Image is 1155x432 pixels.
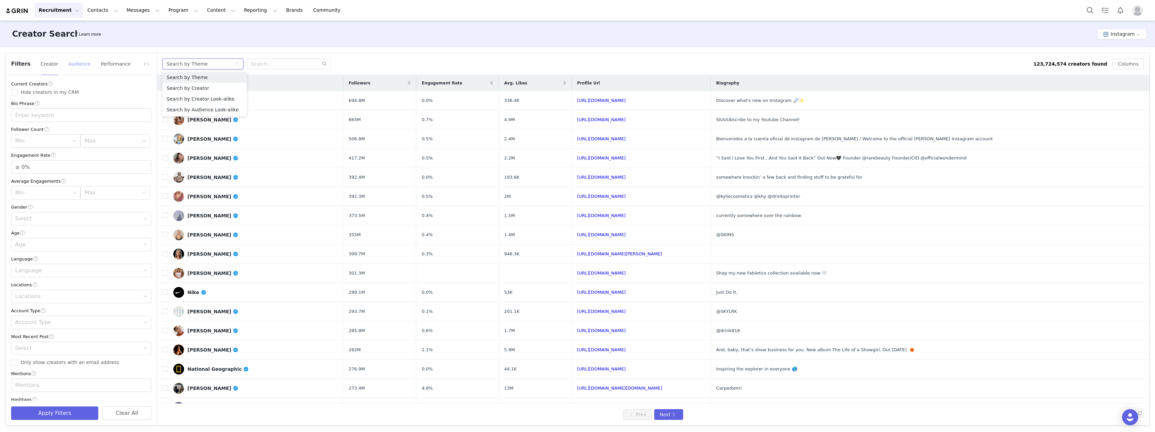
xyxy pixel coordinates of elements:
[11,406,98,420] button: Apply Filters
[15,382,141,389] div: Mentions
[349,97,365,104] span: 694.8M
[349,116,361,123] span: 665M
[349,270,365,277] span: 301.3M
[577,366,626,371] a: [URL][DOMAIN_NAME]
[716,194,800,199] span: @kyliecosmetics @khy @drinksprinter
[422,174,433,181] span: 0.0%
[164,3,203,18] button: Program
[504,212,515,219] span: 1.5M
[716,290,737,295] span: Just Do It.
[349,289,365,296] span: 299.1M
[349,366,365,372] span: 276.9M
[623,409,652,420] button: Prev
[35,3,83,18] button: Recruitment
[11,281,151,288] div: Locations
[422,327,433,334] span: 0.6%
[123,3,164,18] button: Messages
[173,191,338,202] a: [PERSON_NAME]
[11,60,31,68] span: Filters
[173,383,184,394] img: v2
[349,231,361,238] span: 355M
[187,271,239,276] div: [PERSON_NAME]
[504,136,515,142] span: 2.4M
[716,232,734,237] span: @SKIMS
[716,271,827,276] span: Shop my new Fabletics collection available now 🤍
[349,80,371,86] span: Followers
[15,345,140,352] div: Select
[422,385,433,392] span: 4.8%
[167,59,208,69] div: Search by Theme
[187,347,239,353] div: [PERSON_NAME]
[72,191,76,195] i: icon: down
[504,347,515,353] span: 5.9M
[349,385,365,392] span: 273.4M
[11,204,151,211] div: Gender
[1113,3,1128,18] button: Notifications
[349,251,365,257] span: 309.7M
[577,136,626,141] a: [URL][DOMAIN_NAME]
[11,307,151,314] div: Account Type
[282,3,309,18] a: Brands
[11,370,151,377] div: Mentions
[504,327,515,334] span: 1.7M
[187,328,239,333] div: [PERSON_NAME]
[143,217,147,221] i: icon: down
[15,293,141,300] div: Locations
[84,138,138,144] div: Max
[577,175,626,180] a: [URL][DOMAIN_NAME]
[716,386,742,391] span: Carpediem!
[309,3,348,18] a: Community
[173,210,338,221] a: [PERSON_NAME]
[422,289,433,296] span: 0.0%
[577,155,626,160] a: [URL][DOMAIN_NAME]
[173,249,184,259] img: v2
[11,108,151,122] input: Enter keyword
[173,114,184,125] img: v2
[187,309,239,314] div: [PERSON_NAME]
[577,251,662,256] a: [URL][DOMAIN_NAME][PERSON_NAME]
[187,194,239,199] div: [PERSON_NAME]
[1098,3,1113,18] a: Tasks
[1083,3,1097,18] button: Search
[68,59,91,69] button: Audience
[142,139,146,144] i: icon: down
[173,364,184,374] img: v2
[422,308,433,315] span: 0.1%
[422,97,433,104] span: 0.0%
[349,308,365,315] span: 293.7M
[173,210,184,221] img: v2
[173,172,338,183] a: [PERSON_NAME]
[173,402,338,413] a: [PERSON_NAME]
[577,386,662,391] a: [URL][DOMAIN_NAME][DOMAIN_NAME]
[504,231,515,238] span: 1.4M
[716,309,737,314] span: @SKYLRK
[577,98,626,103] a: [URL][DOMAIN_NAME]
[422,347,433,353] span: 2.1%
[1132,5,1143,16] img: placeholder-profile.jpg
[77,31,102,38] div: Tooltip anchor
[349,155,365,161] span: 417.2M
[11,100,151,107] div: Bio Phrase
[349,174,365,181] span: 392.4M
[187,290,206,295] div: Nike
[716,80,739,86] span: Biography
[422,231,433,238] span: 0.4%
[716,175,862,180] span: somewhere knockin’ a few back and finding stuff to be grateful for
[163,83,247,94] li: Search by Creator
[173,191,184,202] img: v2
[173,114,338,125] a: [PERSON_NAME]
[577,232,626,237] a: [URL][DOMAIN_NAME]
[163,94,247,104] li: Search by Creator Look-alike
[349,136,365,142] span: 506.8M
[173,402,184,413] img: v2
[173,95,338,106] a: Instagram
[173,153,184,164] img: v2
[11,152,151,159] div: Engagement Rate
[1113,59,1144,69] button: Columns
[577,117,626,122] a: [URL][DOMAIN_NAME]
[18,89,81,95] span: Hide creators in my CRM
[173,287,184,298] img: v2
[187,366,249,372] div: National Geographic
[173,229,338,240] a: [PERSON_NAME]
[173,153,338,164] a: [PERSON_NAME]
